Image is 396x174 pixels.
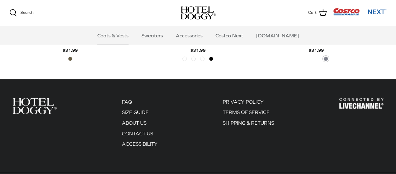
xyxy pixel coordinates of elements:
[308,9,317,16] span: Cart
[13,98,57,114] img: Hotel Doggy Costco Next
[92,26,134,45] a: Coats & Vests
[223,109,270,115] a: TERMS OF SERVICE
[210,26,249,45] a: Costco Next
[216,98,280,151] div: Secondary navigation
[250,26,305,45] a: [DOMAIN_NAME]
[136,26,169,45] a: Sweaters
[122,120,146,126] a: ABOUT US
[223,120,274,126] a: SHIPPING & RETURNS
[333,12,387,17] a: Visit Costco Next
[9,9,33,17] a: Search
[223,99,264,105] a: PRIVACY POLICY
[122,141,158,147] a: ACCESSIBILITY
[308,9,327,17] a: Cart
[333,8,387,16] img: Costco Next
[122,131,153,136] a: CONTACT US
[304,40,329,53] b: $31.99
[181,6,216,19] img: hoteldoggycom
[170,26,208,45] a: Accessories
[186,40,210,53] b: $31.99
[181,6,216,19] a: hoteldoggy.com hoteldoggycom
[122,99,132,105] a: FAQ
[58,40,83,53] b: $31.99
[122,109,149,115] a: SIZE GUIDE
[116,98,164,151] div: Secondary navigation
[20,10,33,15] span: Search
[339,98,383,109] img: Hotel Doggy Costco Next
